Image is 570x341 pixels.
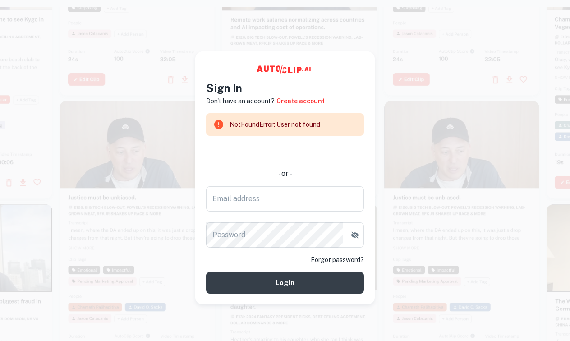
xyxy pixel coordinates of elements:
a: Create account [276,96,325,106]
p: Don't have an account? [206,96,275,106]
iframe: “使用 Google 账号登录”按钮 [202,142,368,162]
div: - or - [206,168,364,179]
div: 使用 Google 账号登录。在新标签页中打开 [206,142,364,162]
div: NotFoundError: User not found [230,116,320,133]
a: Forgot password? [311,255,364,265]
h4: Sign In [206,80,364,96]
button: Login [206,272,364,294]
